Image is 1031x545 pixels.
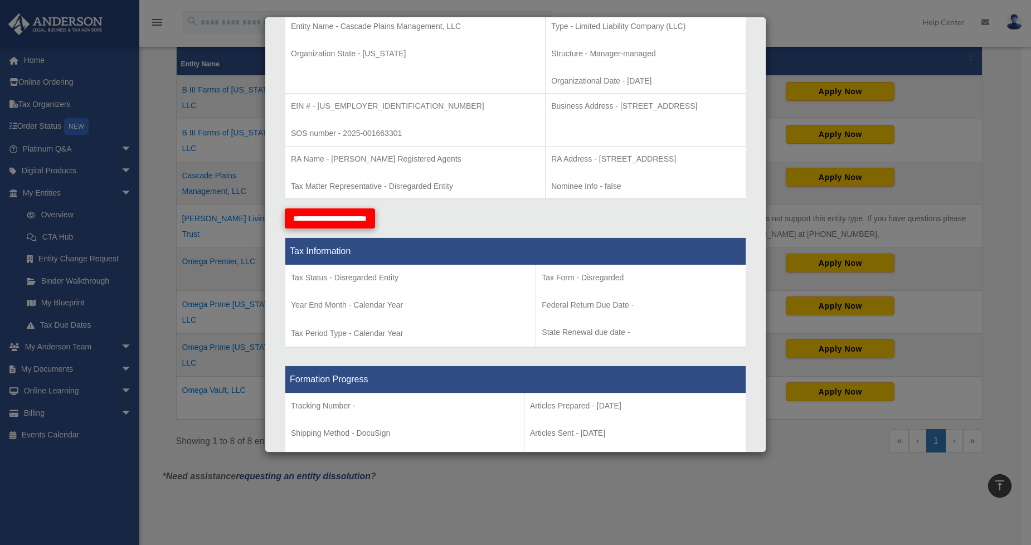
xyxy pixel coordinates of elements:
p: Federal Return Due Date - [542,298,740,312]
p: Tracking Number - [291,399,518,413]
p: Entity Name - Cascade Plains Management, LLC [291,20,539,33]
p: Type - Limited Liability Company (LLC) [551,20,740,33]
p: Tax Form - Disregarded [542,271,740,285]
p: Nominee Info - false [551,179,740,193]
p: Articles Sent - [DATE] [530,426,740,440]
p: SOS number - 2025-001663301 [291,126,539,140]
p: Shipping Method - DocuSign [291,426,518,440]
p: Business Address - [STREET_ADDRESS] [551,99,740,113]
p: EIN # - [US_EMPLOYER_IDENTIFICATION_NUMBER] [291,99,539,113]
th: Formation Progress [285,366,746,393]
p: Structure - Manager-managed [551,47,740,61]
p: State Renewal due date - [542,325,740,339]
p: Organizational Date - [DATE] [551,74,740,88]
p: RA Name - [PERSON_NAME] Registered Agents [291,152,539,166]
p: Tax Status - Disregarded Entity [291,271,530,285]
p: Organization State - [US_STATE] [291,47,539,61]
p: Year End Month - Calendar Year [291,298,530,312]
th: Tax Information [285,238,746,265]
p: Articles Prepared - [DATE] [530,399,740,413]
td: Tax Period Type - Calendar Year [285,265,536,348]
p: RA Address - [STREET_ADDRESS] [551,152,740,166]
p: Tax Matter Representative - Disregarded Entity [291,179,539,193]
